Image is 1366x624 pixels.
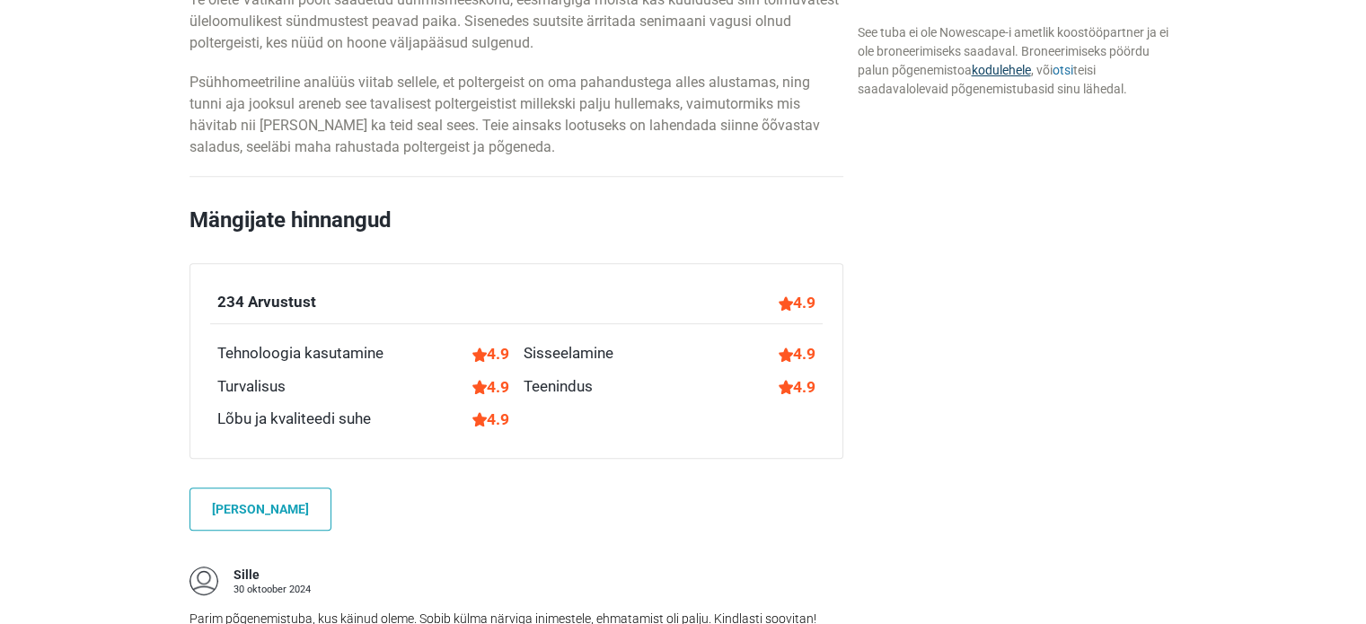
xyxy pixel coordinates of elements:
a: kodulehele [971,63,1030,77]
a: [PERSON_NAME] [189,488,331,531]
div: 4.9 [472,342,509,365]
div: Sisseelamine [524,342,613,365]
div: 234 Arvustust [217,291,316,314]
div: 4.9 [472,375,509,399]
div: Lõbu ja kvaliteedi suhe [217,408,371,431]
div: Sille [234,567,311,584]
h2: Mängijate hinnangud [189,204,843,263]
div: Tehnoloogia kasutamine [217,342,383,365]
div: See tuba ei ole Nowescape-i ametlik koostööpartner ja ei ole broneerimiseks saadaval. Broneerimis... [857,23,1177,99]
p: Psühhomeetriline analüüs viitab sellele, et poltergeist on oma pahandustega alles alustamas, ning... [189,72,843,158]
a: otsi [1052,63,1072,77]
div: 4.9 [779,375,815,399]
div: 4.9 [472,408,509,431]
div: Turvalisus [217,375,286,399]
div: 30 oktoober 2024 [234,584,311,594]
div: 4.9 [779,291,815,314]
div: Teenindus [524,375,593,399]
div: 4.9 [779,342,815,365]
